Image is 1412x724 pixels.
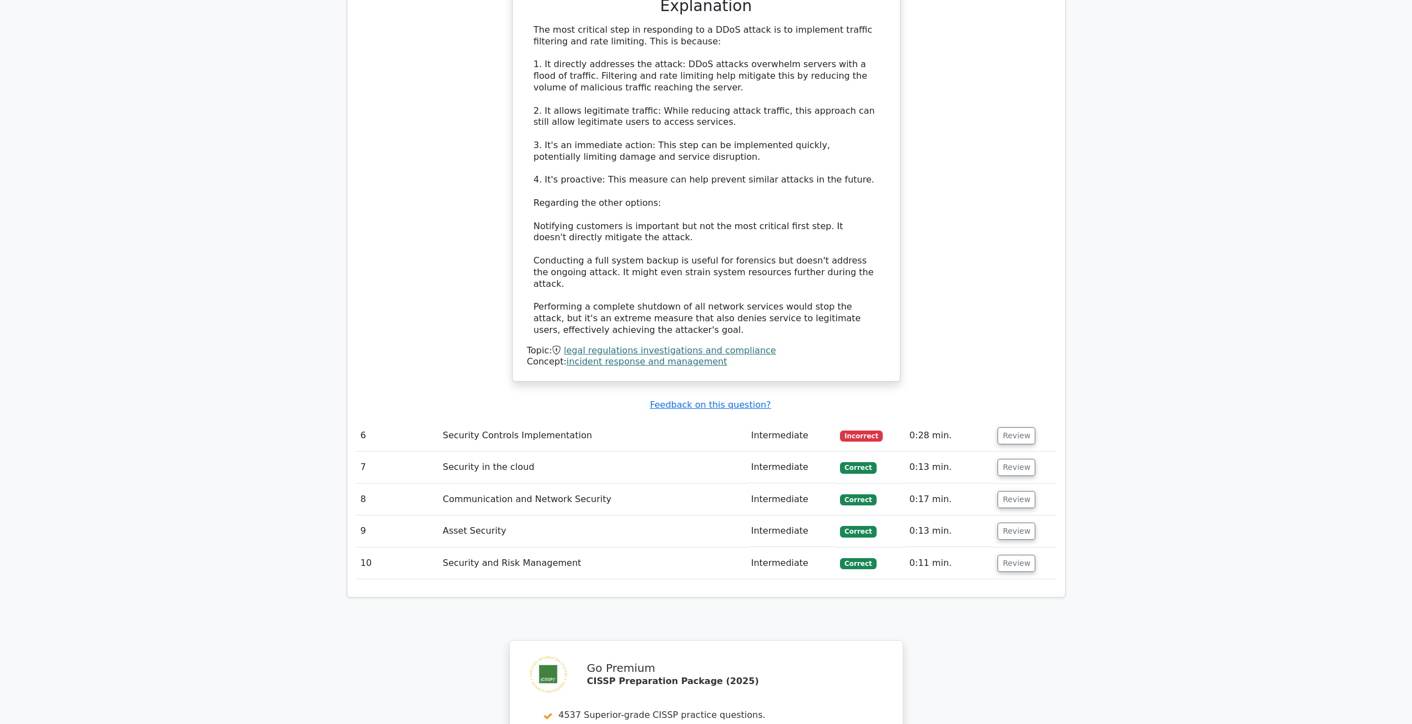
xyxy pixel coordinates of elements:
td: 6 [356,420,438,452]
a: incident response and management [566,356,727,367]
div: Concept: [527,356,885,368]
span: Correct [840,462,876,473]
td: 10 [356,548,438,579]
td: 0:28 min. [905,420,993,452]
td: Security in the cloud [438,452,747,483]
td: Intermediate [747,452,836,483]
td: Security Controls Implementation [438,420,747,452]
td: 0:13 min. [905,515,993,547]
span: Correct [840,526,876,537]
span: Correct [840,494,876,505]
button: Review [998,491,1035,508]
a: Feedback on this question? [650,399,771,410]
div: The most critical step in responding to a DDoS attack is to implement traffic filtering and rate ... [534,24,879,336]
span: Incorrect [840,431,883,442]
span: Correct [840,558,876,569]
button: Review [998,427,1035,444]
td: Intermediate [747,548,836,579]
a: legal regulations investigations and compliance [564,345,776,356]
td: Communication and Network Security [438,484,747,515]
td: Intermediate [747,420,836,452]
td: Asset Security [438,515,747,547]
td: 9 [356,515,438,547]
td: Intermediate [747,484,836,515]
div: Topic: [527,345,885,357]
td: Security and Risk Management [438,548,747,579]
td: 0:17 min. [905,484,993,515]
button: Review [998,555,1035,572]
td: 0:11 min. [905,548,993,579]
td: Intermediate [747,515,836,547]
td: 7 [356,452,438,483]
button: Review [998,459,1035,476]
td: 0:13 min. [905,452,993,483]
td: 8 [356,484,438,515]
button: Review [998,523,1035,540]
